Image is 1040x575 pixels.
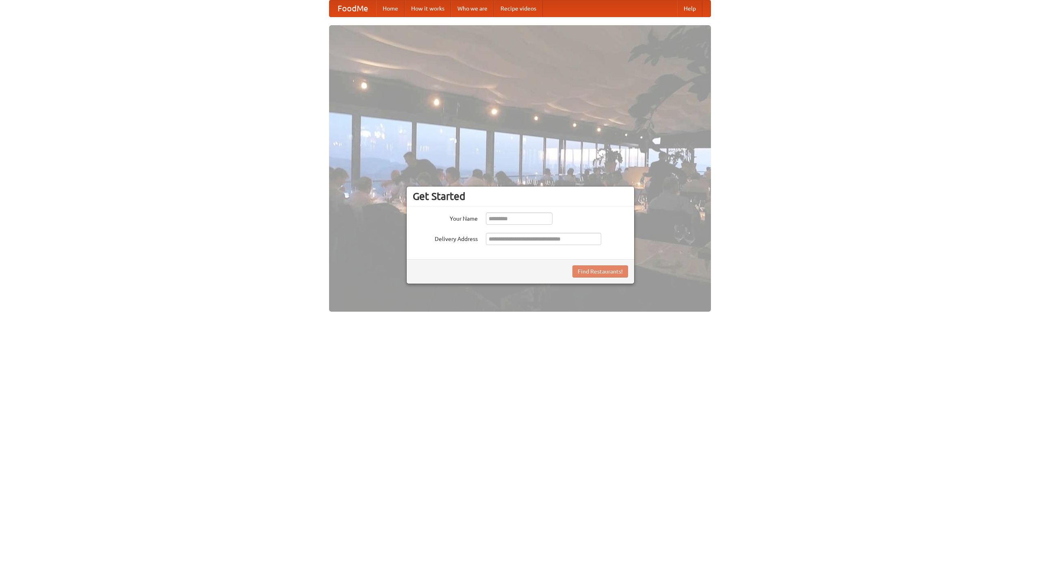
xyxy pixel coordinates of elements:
label: Delivery Address [413,233,478,243]
a: FoodMe [329,0,376,17]
a: How it works [405,0,451,17]
a: Who we are [451,0,494,17]
h3: Get Started [413,190,628,202]
a: Help [677,0,702,17]
a: Recipe videos [494,0,543,17]
button: Find Restaurants! [572,265,628,278]
label: Your Name [413,213,478,223]
a: Home [376,0,405,17]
